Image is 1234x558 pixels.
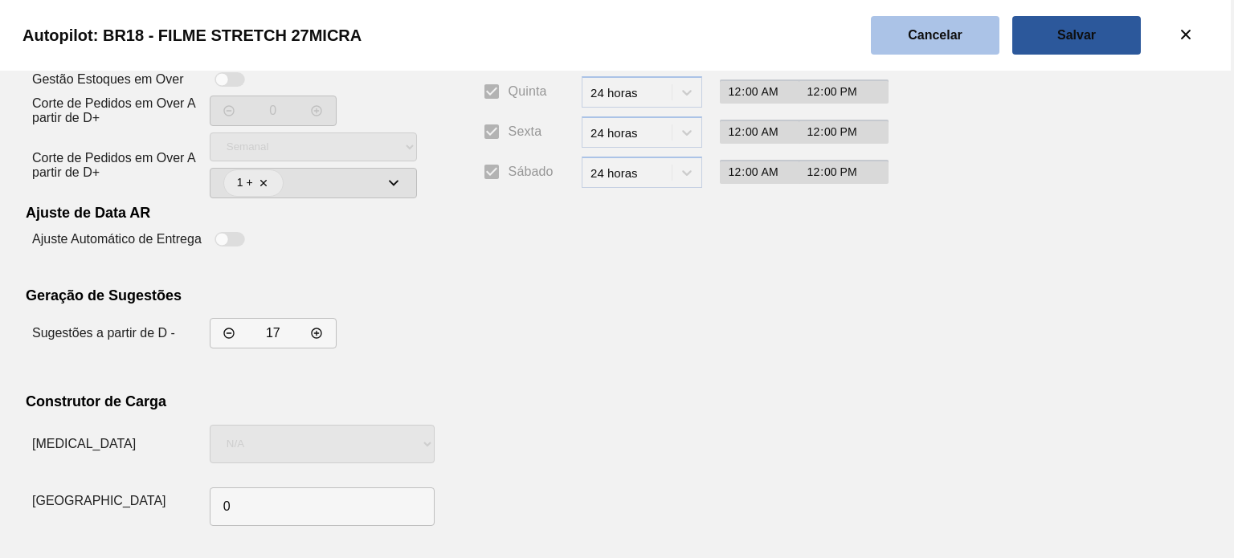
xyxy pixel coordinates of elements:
span: Quinta [509,82,547,101]
div: Geração de Sugestões [26,287,381,308]
span: Sábado [509,162,554,181]
label: Corte de Pedidos em Over A partir de D+ [32,151,195,179]
div: Ajuste de Data AR [26,205,381,226]
label: Corte de Pedidos em Over A partir de D+ [32,96,195,124]
label: [GEOGRAPHIC_DATA] [32,494,166,507]
label: Ajuste Automático de Entrega [32,232,202,246]
label: Sugestões a partir de D - [32,326,175,340]
label: [MEDICAL_DATA] [32,437,136,450]
div: Construtor de Carga [26,393,381,414]
label: Gestão Estoques em Over [32,72,184,86]
span: Sexta [509,122,542,141]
